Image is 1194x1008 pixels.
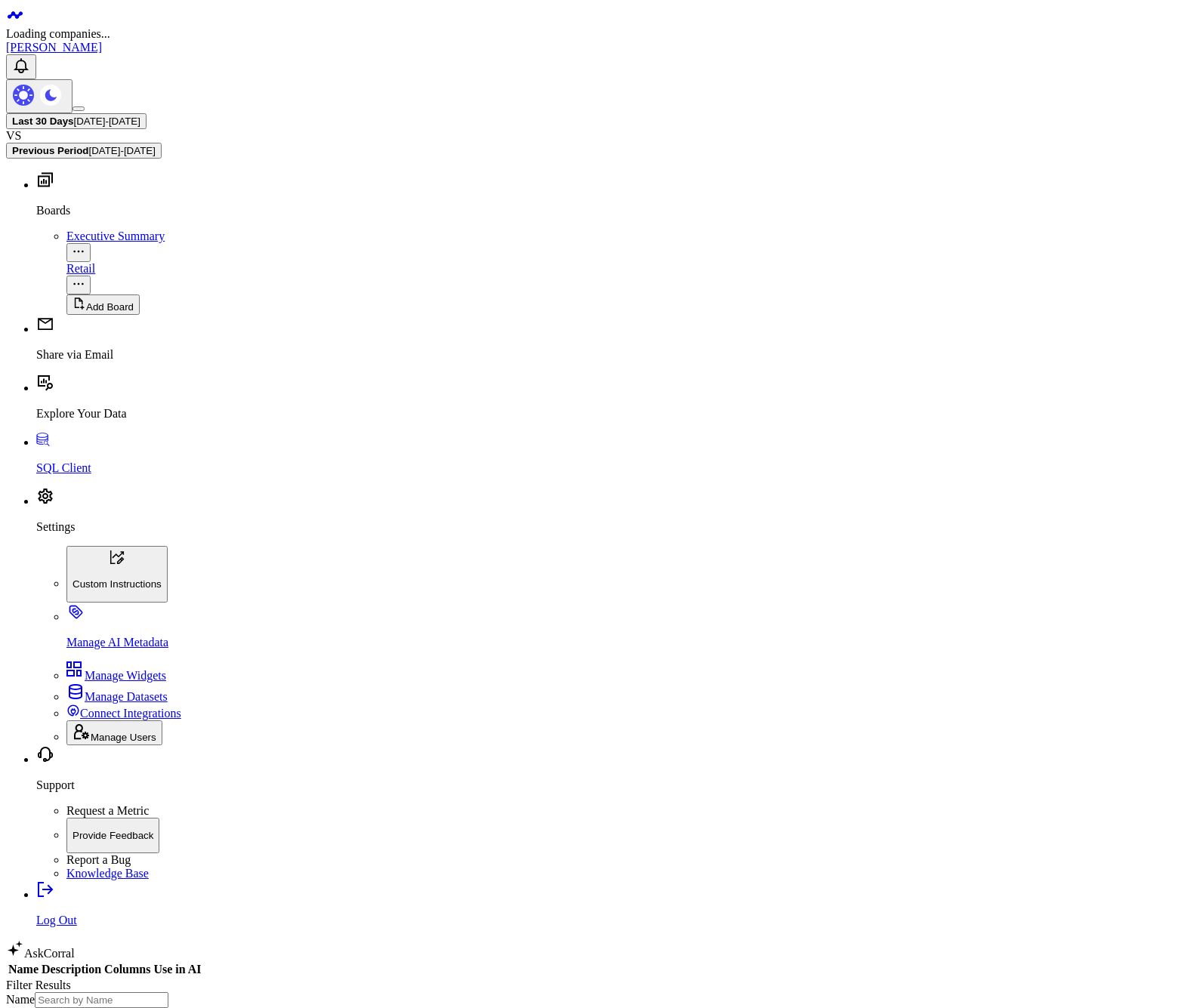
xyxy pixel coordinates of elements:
[66,243,91,262] button: Open board menu
[6,129,1188,143] div: VS
[91,732,156,743] span: Manage Users
[41,962,102,977] th: Description
[66,707,181,720] a: Connect Integrations
[66,276,91,294] button: Open board menu
[36,407,1188,421] p: Explore Your Data
[66,867,149,880] a: Knowledge Base
[6,113,147,129] button: Last 30 Days[DATE]-[DATE]
[66,230,1188,243] div: Executive Summary
[36,914,1188,927] p: Log Out
[66,818,159,854] button: Provide Feedback
[6,947,75,960] a: AskCorral
[74,116,140,127] span: [DATE] - [DATE]
[66,546,168,603] button: Custom Instructions
[66,690,168,703] a: Manage Datasets
[36,520,1188,534] p: Settings
[66,610,1188,649] a: Manage AI Metadata
[8,962,39,977] th: Name
[36,204,1188,217] p: Boards
[66,853,131,866] a: Report a Bug
[80,707,181,720] span: Connect Integrations
[103,962,151,977] th: Columns
[86,301,134,313] span: Add Board
[88,145,155,156] span: [DATE] - [DATE]
[73,830,153,841] p: Provide Feedback
[66,636,1188,649] p: Manage AI Metadata
[85,690,168,703] span: Manage Datasets
[66,262,1188,292] a: RetailOpen board menu
[66,804,149,817] a: Request a Metric
[66,294,140,315] button: Add Board
[66,262,1188,276] div: Retail
[6,27,1188,41] div: Loading companies...
[6,979,1188,992] div: Filter Results
[36,778,1188,792] p: Support
[6,143,162,159] button: Previous Period[DATE]-[DATE]
[66,669,166,682] a: Manage Widgets
[6,993,35,1006] label: Name
[12,116,74,127] b: Last 30 Days
[6,41,102,54] a: [PERSON_NAME]
[36,461,1188,475] p: SQL Client
[73,578,162,590] p: Custom Instructions
[12,145,88,156] b: Previous Period
[66,230,1188,260] a: Executive SummaryOpen board menu
[36,888,1188,927] a: Log Out
[36,348,1188,362] p: Share via Email
[66,720,162,745] button: Manage Users
[36,436,1188,475] a: SQL Client
[85,669,166,682] span: Manage Widgets
[35,992,168,1008] input: Search by Name
[153,962,202,977] th: Use in AI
